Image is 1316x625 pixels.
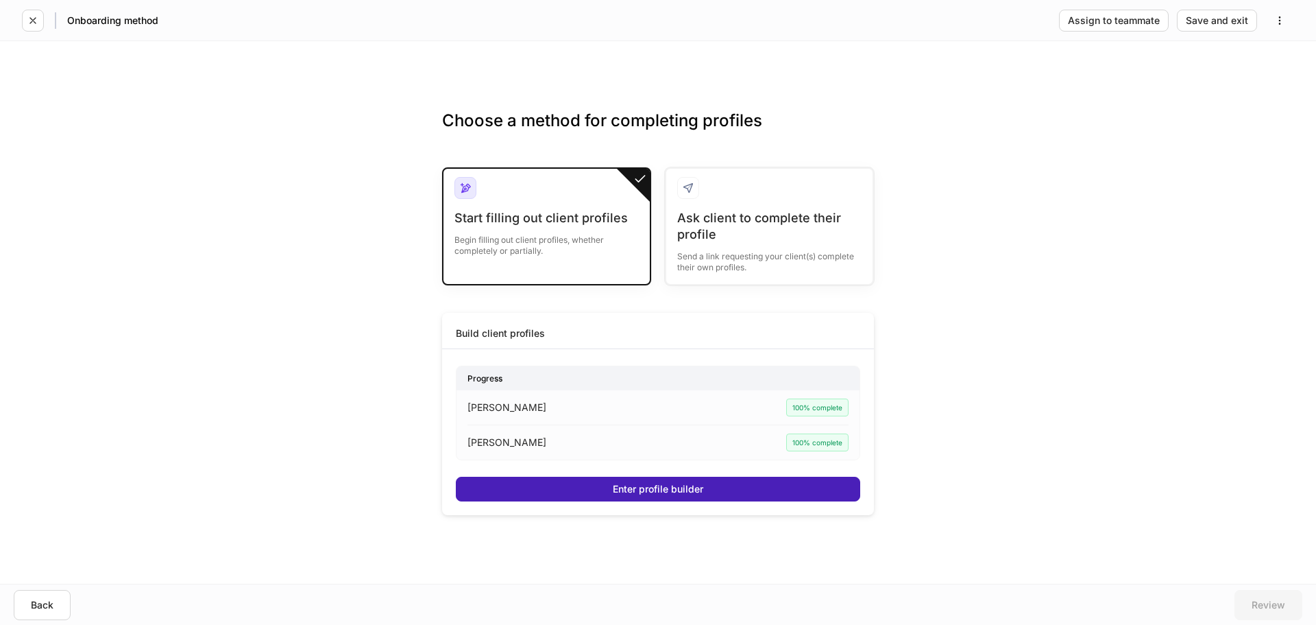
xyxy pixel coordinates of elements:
div: Send a link requesting your client(s) complete their own profiles. [677,243,862,273]
div: Begin filling out client profiles, whether completely or partially. [454,226,639,257]
h3: Choose a method for completing profiles [442,110,874,154]
div: Progress [456,366,860,390]
button: Back [14,590,71,620]
div: 100% complete [786,399,849,416]
div: Ask client to complete their profile [677,210,862,243]
div: Save and exit [1186,16,1248,25]
button: Save and exit [1177,10,1257,32]
div: 100% complete [786,434,849,451]
div: Start filling out client profiles [454,210,639,226]
h5: Onboarding method [67,14,158,27]
button: Assign to teammate [1059,10,1169,32]
p: [PERSON_NAME] [467,436,546,449]
div: Back [31,600,53,610]
div: Build client profiles [456,327,545,340]
p: [PERSON_NAME] [467,401,546,414]
div: Assign to teammate [1068,16,1160,25]
div: Enter profile builder [613,484,703,494]
button: Enter profile builder [456,477,860,502]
